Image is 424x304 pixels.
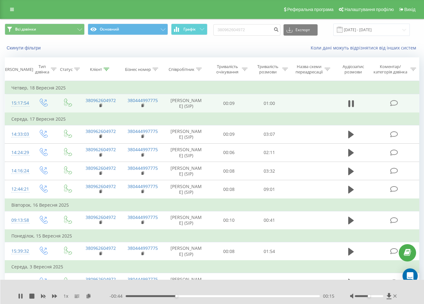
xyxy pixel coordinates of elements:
td: [PERSON_NAME] (SIP) [164,242,209,261]
div: Співробітник [169,67,194,72]
span: 00:15 [323,293,334,299]
td: 00:08 [209,162,249,180]
td: [PERSON_NAME] (SIP) [164,143,209,162]
td: 00:06 [209,143,249,162]
div: Accessibility label [175,295,178,297]
a: 380962604972 [86,97,116,103]
a: 380444997775 [128,276,158,282]
div: Open Intercom Messenger [403,268,418,284]
td: Середа, 17 Вересня 2025 [5,113,419,125]
td: [PERSON_NAME] (SIP) [164,162,209,180]
span: Графік [183,27,196,32]
a: 380444997775 [128,128,158,134]
span: 1 x [63,293,68,299]
button: Графік [171,24,207,35]
div: 14:33:03 [11,128,24,141]
div: Бізнес номер [125,67,151,72]
a: 380962604972 [86,183,116,189]
td: [PERSON_NAME] (SIP) [164,211,209,230]
td: 02:11 [249,143,290,162]
td: [PERSON_NAME] (SIP) [164,273,209,291]
span: Всі дзвінки [15,27,36,32]
td: 00:09 [209,125,249,143]
div: Тип дзвінка [35,64,49,75]
div: Статус [60,67,73,72]
div: 14:16:24 [11,165,24,177]
td: Понеділок, 15 Вересня 2025 [5,230,419,242]
button: Основний [88,24,168,35]
span: Реферальна програма [287,7,334,12]
td: [PERSON_NAME] (SIP) [164,94,209,113]
a: 380444997775 [128,245,158,251]
a: 380962604972 [86,214,116,220]
td: 00:09 [209,94,249,113]
td: [PERSON_NAME] (SIP) [164,125,209,143]
a: 380444997775 [128,214,158,220]
td: 00:12 [209,273,249,291]
a: 380444997775 [128,183,158,189]
input: Пошук за номером [213,24,280,36]
div: [PERSON_NAME] [1,67,33,72]
div: 11:58:24 [11,276,24,288]
td: Вівторок, 16 Вересня 2025 [5,199,419,211]
div: 15:39:32 [11,245,24,257]
td: 01:00 [249,94,290,113]
td: 05:53 [249,273,290,291]
div: Клієнт [90,67,102,72]
a: 380962604972 [86,245,116,251]
a: 380962604972 [86,128,116,134]
a: 380962604972 [86,276,116,282]
a: 380444997775 [128,97,158,103]
a: 380444997775 [128,146,158,152]
td: 00:41 [249,211,290,230]
td: 09:01 [249,180,290,199]
span: - 00:44 [110,293,126,299]
div: 14:24:29 [11,146,24,159]
button: Скинути фільтри [5,45,44,51]
button: Експорт [284,24,318,36]
a: Коли дані можуть відрізнятися вiд інших систем [311,45,419,51]
td: 03:07 [249,125,290,143]
div: Тривалість розмови [255,64,281,75]
td: 01:54 [249,242,290,261]
td: 03:32 [249,162,290,180]
td: Середа, 3 Вересня 2025 [5,261,419,273]
div: 15:17:54 [11,97,24,109]
td: [PERSON_NAME] (SIP) [164,180,209,199]
a: 380962604972 [86,165,116,171]
div: 12:44:21 [11,183,24,195]
div: 09:13:58 [11,214,24,227]
div: Accessibility label [368,295,370,297]
span: Вихід [404,7,415,12]
td: 00:08 [209,180,249,199]
td: Четвер, 18 Вересня 2025 [5,82,419,94]
td: 00:10 [209,211,249,230]
div: Назва схеми переадресації [295,64,323,75]
a: 380962604972 [86,146,116,152]
div: Коментар/категорія дзвінка [372,64,409,75]
a: 380444997775 [128,165,158,171]
span: Налаштування профілю [344,7,394,12]
div: Аудіозапис розмови [337,64,369,75]
div: Тривалість очікування [214,64,240,75]
td: 00:08 [209,242,249,261]
button: Всі дзвінки [5,24,85,35]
